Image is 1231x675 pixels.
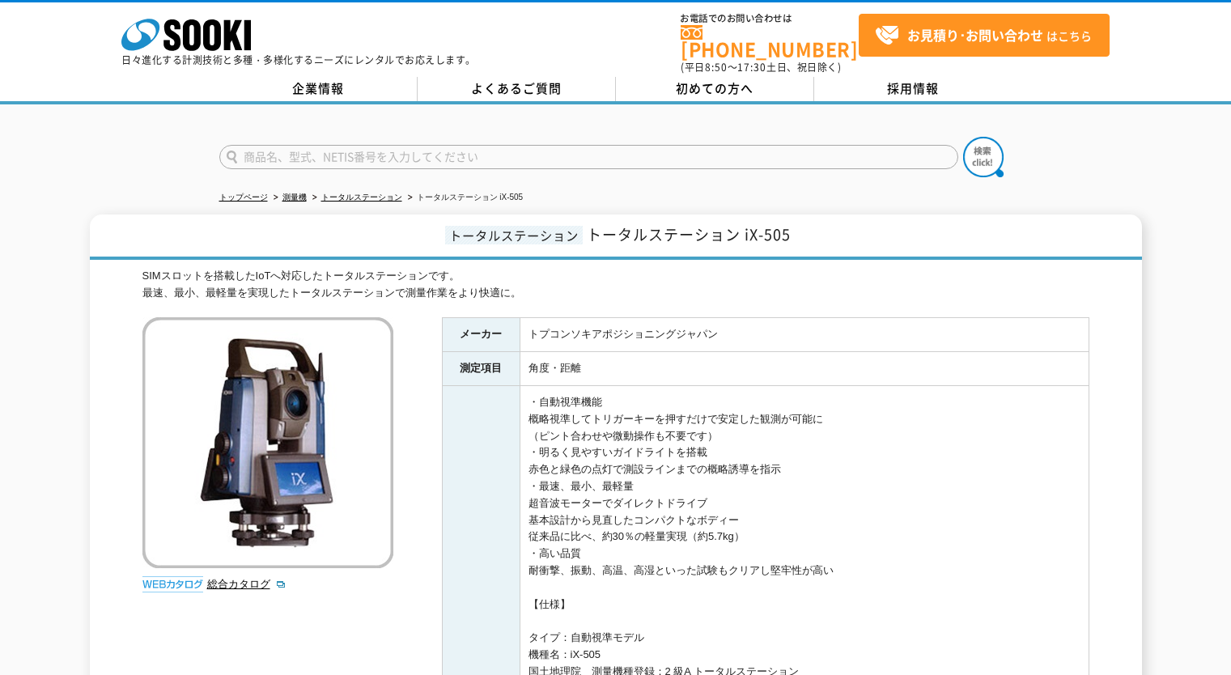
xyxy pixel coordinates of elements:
li: トータルステーション iX-505 [405,189,524,206]
img: webカタログ [142,576,203,592]
span: 初めての方へ [676,79,753,97]
a: お見積り･お問い合わせはこちら [859,14,1110,57]
img: btn_search.png [963,137,1004,177]
span: 8:50 [705,60,728,74]
img: トータルステーション iX-505 [142,317,393,568]
div: SIMスロットを搭載したIoTへ対応したトータルステーションです。 最速、最小、最軽量を実現したトータルステーションで測量作業をより快適に。 [142,268,1089,302]
a: 総合カタログ [207,578,287,590]
span: トータルステーション [445,226,583,244]
p: 日々進化する計測技術と多種・多様化するニーズにレンタルでお応えします。 [121,55,476,65]
a: トップページ [219,193,268,202]
input: 商品名、型式、NETIS番号を入力してください [219,145,958,169]
strong: お見積り･お問い合わせ [907,25,1043,45]
span: トータルステーション iX-505 [587,223,791,245]
span: (平日 ～ 土日、祝日除く) [681,60,841,74]
span: 17:30 [737,60,766,74]
a: 企業情報 [219,77,418,101]
a: [PHONE_NUMBER] [681,25,859,58]
span: お電話でのお問い合わせは [681,14,859,23]
a: トータルステーション [321,193,402,202]
a: 測量機 [282,193,307,202]
a: よくあるご質問 [418,77,616,101]
span: はこちら [875,23,1092,48]
th: メーカー [442,318,520,352]
td: 角度・距離 [520,352,1089,386]
th: 測定項目 [442,352,520,386]
a: 採用情報 [814,77,1012,101]
a: 初めての方へ [616,77,814,101]
td: トプコンソキアポジショニングジャパン [520,318,1089,352]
